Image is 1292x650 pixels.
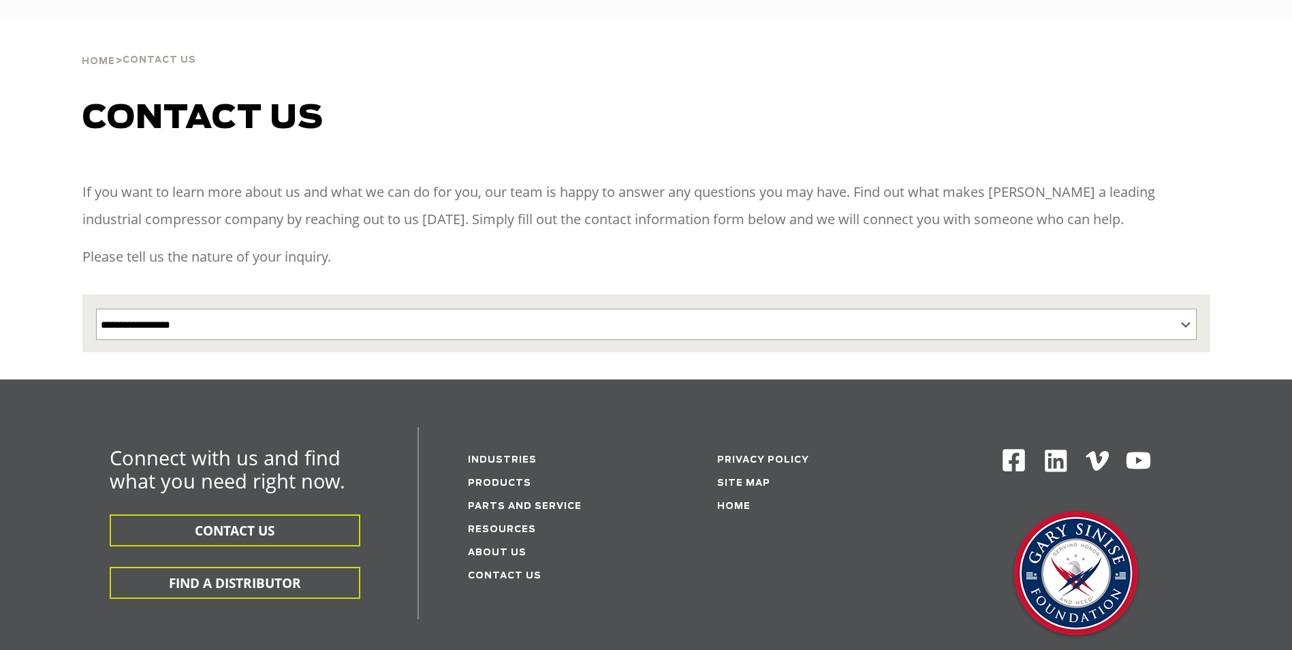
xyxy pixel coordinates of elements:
a: Products [468,479,531,488]
a: Industries [468,456,537,465]
a: Home [82,55,115,67]
a: Site Map [717,479,770,488]
img: Linkedin [1043,448,1069,474]
img: Youtube [1125,448,1152,474]
img: Facebook [1001,448,1026,473]
span: Contact Us [123,56,196,65]
p: Please tell us the nature of your inquiry. [82,243,1210,270]
span: Home [82,57,115,66]
a: Resources [468,525,536,534]
a: Contact Us [468,572,541,581]
img: Gary Sinise Foundation [1008,507,1144,643]
a: Privacy Policy [717,456,809,465]
span: Connect with us and find what you need right now. [110,444,345,494]
img: Vimeo [1086,451,1109,471]
button: FIND A DISTRIBUTOR [110,567,360,599]
p: If you want to learn more about us and what we can do for you, our team is happy to answer any qu... [82,179,1210,233]
a: Home [717,502,751,511]
a: About Us [468,548,526,557]
span: Contact us [82,102,324,135]
button: CONTACT US [110,514,360,546]
a: Parts and service [468,502,582,511]
div: > [82,20,196,72]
